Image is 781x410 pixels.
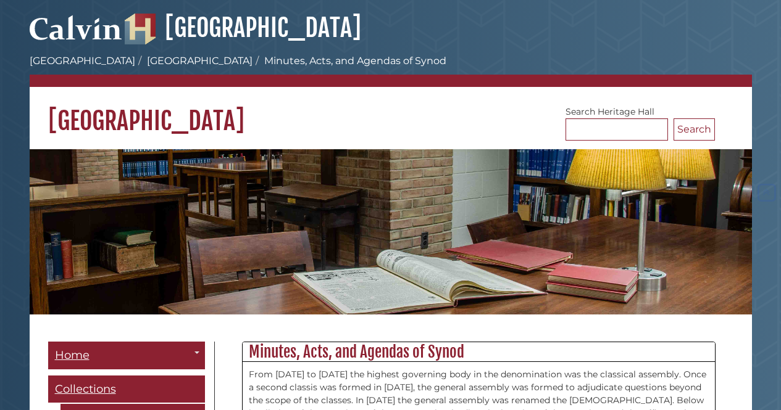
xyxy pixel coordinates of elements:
[243,342,715,362] h2: Minutes, Acts, and Agendas of Synod
[30,54,752,87] nav: breadcrumb
[30,87,752,136] h1: [GEOGRAPHIC_DATA]
[125,14,156,44] img: Hekman Library Logo
[755,187,778,199] a: Back to Top
[48,375,205,403] a: Collections
[55,382,116,396] span: Collections
[55,348,90,362] span: Home
[147,55,253,67] a: [GEOGRAPHIC_DATA]
[30,28,122,39] a: Calvin University
[48,342,205,369] a: Home
[125,12,361,43] a: [GEOGRAPHIC_DATA]
[674,118,715,141] button: Search
[30,55,135,67] a: [GEOGRAPHIC_DATA]
[30,10,122,44] img: Calvin
[253,54,446,68] li: Minutes, Acts, and Agendas of Synod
